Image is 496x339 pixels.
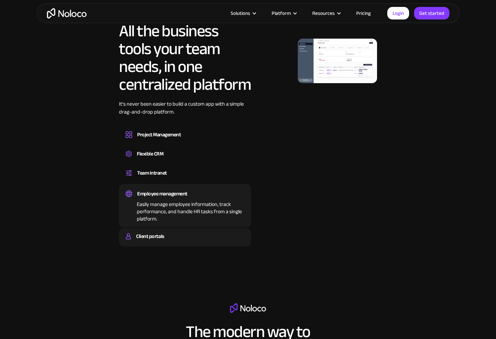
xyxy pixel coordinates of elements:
a: Get started [414,7,449,19]
div: Flexible CRM [137,149,163,159]
a: Pricing [348,9,379,17]
div: It’s never been easier to build a custom app with a simple drag-and-drop platform. [119,100,251,126]
div: Platform [272,9,291,17]
div: Create a custom CRM that you can adapt to your business’s needs, centralize your workflows, and m... [126,159,245,161]
div: Team intranet [137,168,167,178]
div: Build a secure, fully-branded, and personalized client portal that lets your customers self-serve. [126,241,245,243]
div: Resources [312,9,335,17]
div: Set up a central space for your team to collaborate, share information, and stay up to date on co... [126,178,245,180]
div: Resources [304,9,348,17]
div: Project Management [137,130,181,140]
div: Solutions [231,9,250,17]
div: Solutions [222,9,263,17]
div: Client portals [136,231,164,241]
a: home [47,8,87,18]
div: Employee management [137,189,187,199]
div: Platform [263,9,304,17]
div: Design custom project management tools to speed up workflows, track progress, and optimize your t... [126,140,245,142]
div: Easily manage employee information, track performance, and handle HR tasks from a single platform. [126,199,245,222]
a: Login [387,7,409,19]
h2: All the business tools your team needs, in one centralized platform [119,22,251,93]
